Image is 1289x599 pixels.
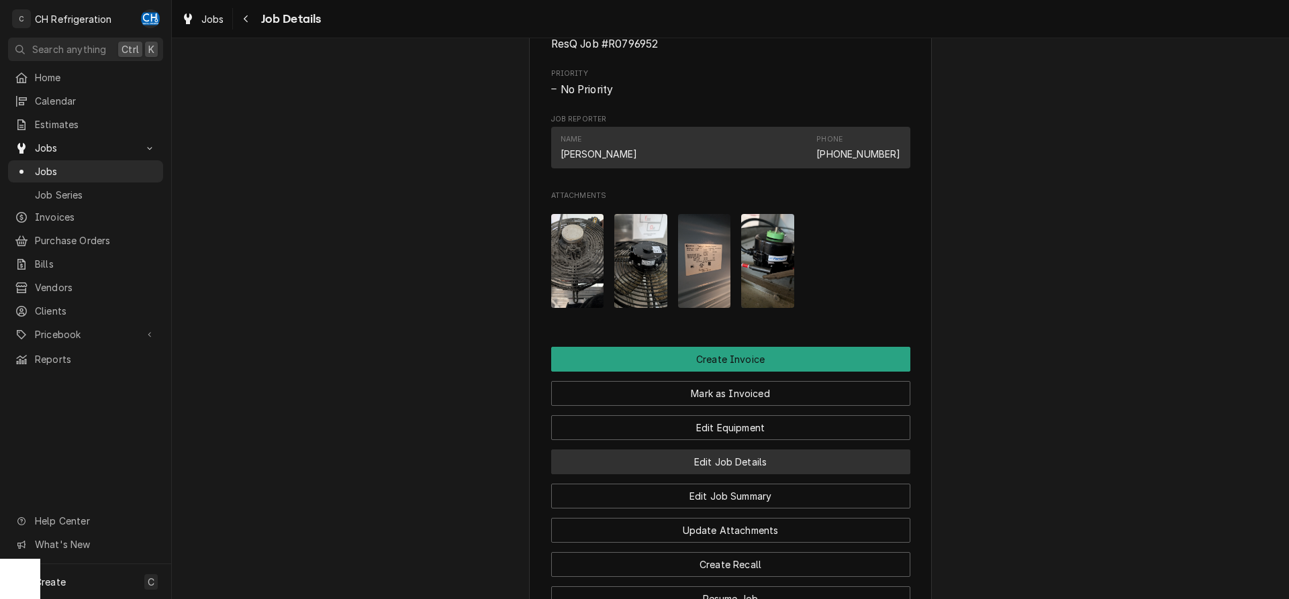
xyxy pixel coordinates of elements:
span: Reports [35,352,156,366]
span: K [148,42,154,56]
div: Job Reporter [551,114,910,174]
div: Button Group Row [551,543,910,577]
div: Attachments [551,190,910,319]
button: Mark as Invoiced [551,381,910,406]
span: Invoices [35,210,156,224]
div: Button Group Row [551,372,910,406]
span: Priority [551,68,910,79]
span: Help Center [35,514,155,528]
div: Button Group Row [551,474,910,508]
a: Go to Pricebook [8,323,163,345]
span: Bills [35,257,156,271]
img: oS5rG2hQLiMmk0Oqhg9Z [741,214,794,308]
div: Contact [551,127,910,168]
div: Chris Hiraga's Avatar [141,9,160,28]
a: Go to Help Center [8,510,163,532]
span: Priority [551,82,910,98]
span: Vendors [35,280,156,294]
span: Ctrl [122,42,139,56]
a: Jobs [8,160,163,182]
a: Vendors [8,276,163,298]
div: Button Group Row [551,508,910,543]
div: CH [141,9,160,28]
span: Pricebook [35,327,136,341]
span: Jobs [35,141,136,155]
span: Attachments [551,190,910,201]
a: Estimates [8,113,163,135]
div: Name [561,134,638,161]
button: Update Attachments [551,518,910,543]
button: Create Recall [551,552,910,577]
span: Job Details [257,10,322,28]
a: Calendar [8,90,163,112]
div: [PERSON_NAME] [561,147,638,161]
span: Jobs [35,164,156,178]
div: Priority [551,68,910,97]
a: Home [8,66,163,89]
div: Phone [816,134,900,161]
span: Job Reporter [551,114,910,125]
div: Button Group Row [551,440,910,474]
span: Create [35,576,66,588]
a: Go to Jobs [8,137,163,159]
a: Clients [8,300,163,322]
span: C [148,575,154,589]
span: Attachments [551,203,910,319]
a: Go to What's New [8,533,163,555]
button: Edit Job Summary [551,484,910,508]
span: Search anything [32,42,106,56]
div: Button Group Row [551,406,910,440]
span: Estimates [35,117,156,131]
a: Purchase Orders [8,229,163,252]
div: C [12,9,31,28]
img: ESNOrcZMS120eaCFnqSU [551,214,604,308]
span: Purchase Orders [35,233,156,248]
a: Job Series [8,184,163,206]
span: What's New [35,537,155,551]
span: Home [35,70,156,85]
div: CH Refrigeration [35,12,112,26]
img: ofe1W0lZSgORHS6Rdixm [614,214,667,308]
img: ELkxvfoTXigznPV7n1f6 [678,214,731,308]
div: Name [561,134,582,145]
div: Phone [816,134,843,145]
a: [PHONE_NUMBER] [816,148,900,160]
button: Edit Job Details [551,449,910,474]
button: Navigate back [236,8,257,30]
span: Jobs [201,12,224,26]
div: Job Reporter List [551,127,910,174]
a: Bills [8,253,163,275]
span: Clients [35,304,156,318]
span: Job Series [35,188,156,202]
button: Search anythingCtrlK [8,38,163,61]
a: Invoices [8,206,163,228]
span: Calendar [35,94,156,108]
a: Reports [8,348,163,370]
div: No Priority [551,82,910,98]
button: Edit Equipment [551,415,910,440]
a: Jobs [176,8,230,30]
button: Create Invoice [551,347,910,372]
div: Button Group Row [551,347,910,372]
